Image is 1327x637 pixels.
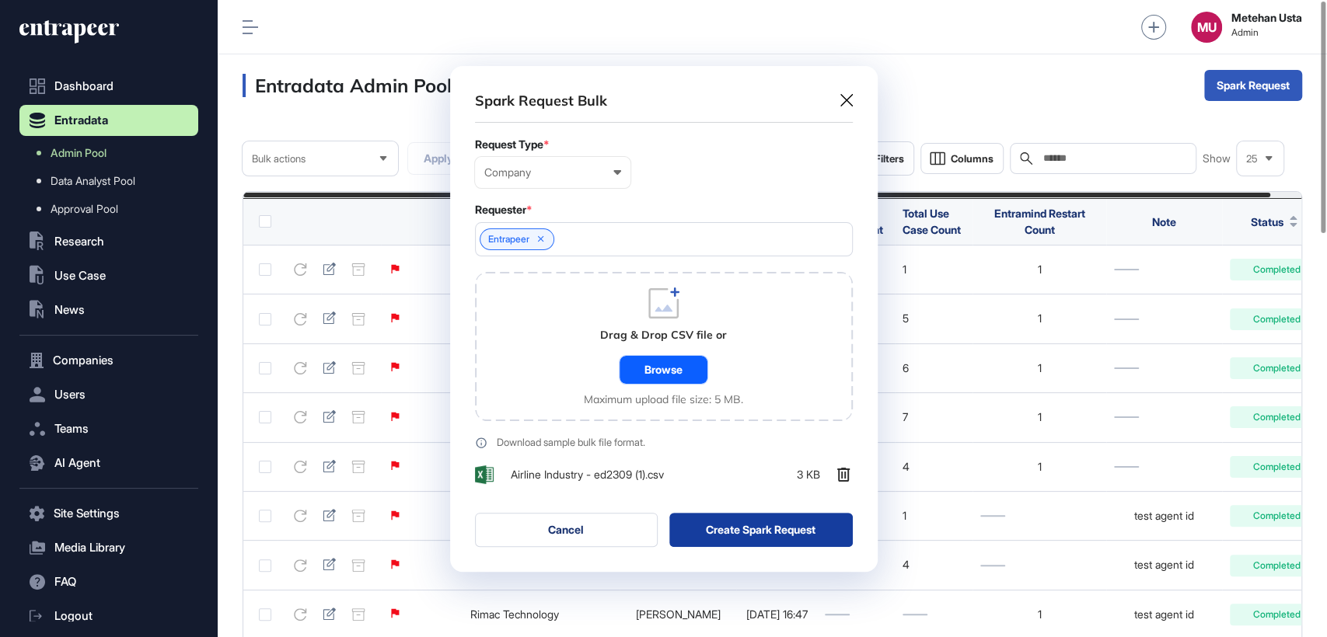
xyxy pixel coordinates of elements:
[475,465,494,484] img: AhpaqJCb49MR9Xxu7SkuGhZYRwWha62sieDtiJP64QGBCNNHjaAAAAAElFTkSuQmCC
[475,204,853,216] div: Requester
[475,437,853,449] a: Download sample bulk file format.
[797,468,820,481] span: 3 KB
[600,328,727,343] div: Drag & Drop CSV file or
[584,393,743,406] div: Maximum upload file size: 5 MB.
[475,513,658,547] button: Cancel
[488,234,529,245] span: Entrapeer
[475,91,607,110] div: Spark Request Bulk
[484,166,621,179] div: Company
[511,468,664,481] span: Airline Industry - ed2309 (1).csv
[620,356,707,384] div: Browse
[475,138,853,151] div: Request Type
[497,437,645,447] div: Download sample bulk file format.
[669,513,853,547] button: Create Spark Request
